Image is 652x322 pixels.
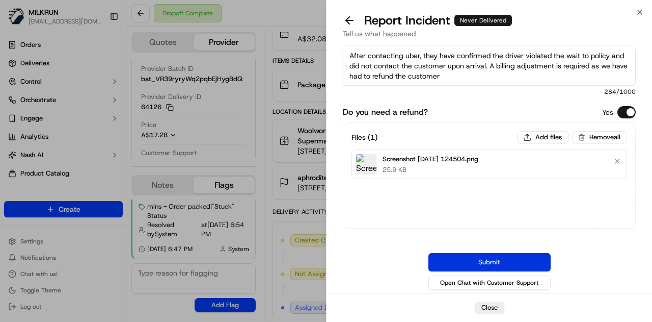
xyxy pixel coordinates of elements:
[351,132,377,142] h3: Files ( 1 )
[356,154,376,175] img: Screenshot 2025-09-22 124504.png
[518,131,568,143] button: Add files
[454,15,512,26] div: Never Delivered
[383,165,478,175] p: 25.9 KB
[383,154,478,164] p: Screenshot [DATE] 124504.png
[343,88,636,96] span: 284 /1000
[573,131,627,143] button: Removeall
[610,154,624,168] button: Remove file
[343,106,428,118] label: Do you need a refund?
[343,36,636,86] textarea: the customer has reached out as they were unable to find their order from [DATE]. After contactin...
[428,253,551,271] button: Submit
[602,107,613,117] p: Yes
[343,29,636,45] div: Tell us what happened
[428,276,551,290] button: Open Chat with Customer Support
[475,302,504,314] button: Close
[364,12,512,29] p: Report Incident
